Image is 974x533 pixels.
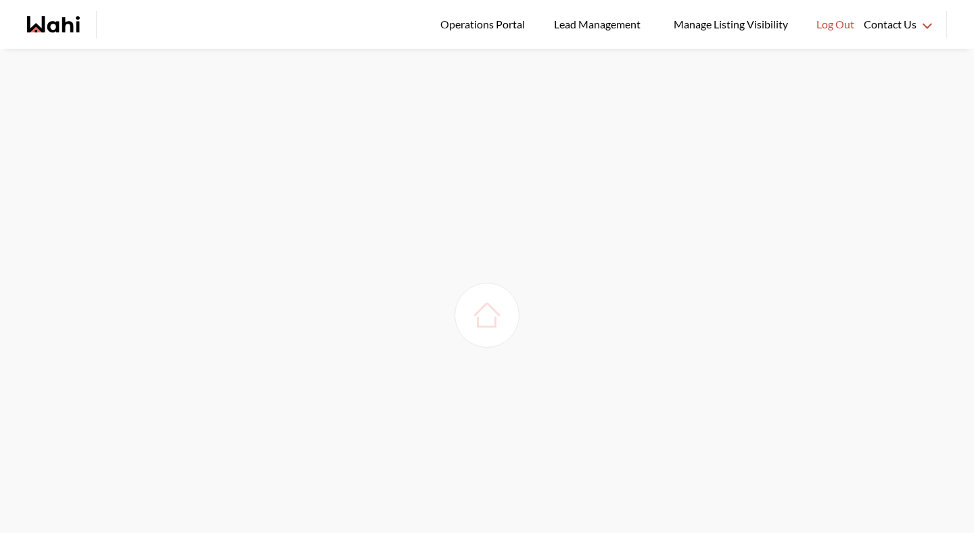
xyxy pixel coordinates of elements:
[440,16,530,33] span: Operations Portal
[554,16,645,33] span: Lead Management
[816,16,854,33] span: Log Out
[468,296,506,334] img: loading house image
[27,16,80,32] a: Wahi homepage
[670,16,792,33] span: Manage Listing Visibility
